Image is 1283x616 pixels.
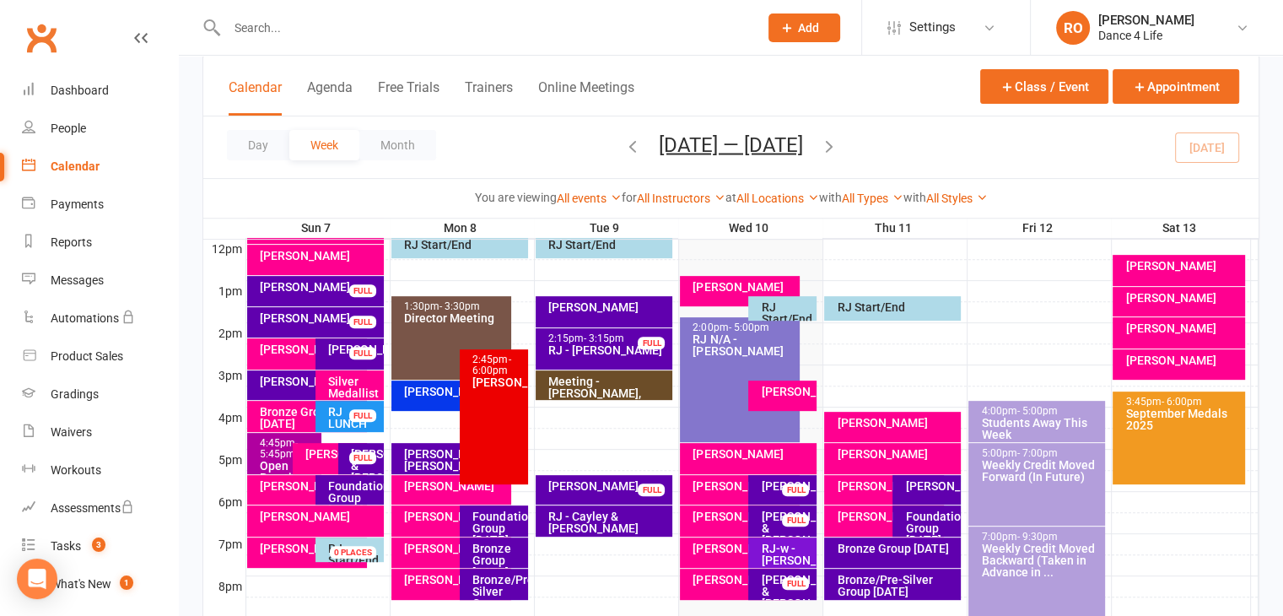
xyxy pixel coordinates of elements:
span: - 9:30pm [1016,531,1057,543]
div: 7:00pm [980,532,1102,543]
div: Product Sales [51,349,123,363]
th: 5pm [203,449,245,470]
button: Trainers [465,79,513,116]
div: RJ - [PERSON_NAME] [547,344,669,356]
a: All Styles [926,192,988,205]
a: All Instructors [637,192,725,205]
div: Foundations Group [DATE] [904,511,957,546]
button: Free Trials [378,79,439,116]
span: 1 [120,575,133,590]
div: [PERSON_NAME] [692,448,813,460]
div: FULL [349,409,376,422]
div: Bronze/Pre-Silver Group [DATE] [836,574,957,597]
div: RJ - Cayley & [PERSON_NAME] [547,511,669,534]
span: Settings [909,8,956,46]
div: [PERSON_NAME] & [PERSON_NAME] [760,574,813,609]
div: Dance 4 Life [1098,28,1194,43]
div: RJ Start/End [547,239,669,251]
a: Waivers [22,413,178,451]
div: 2:45pm [472,354,525,376]
button: Online Meetings [538,79,634,116]
span: Add [798,21,819,35]
div: [PERSON_NAME] [403,511,508,522]
a: Clubworx [20,17,62,59]
button: Month [359,130,436,160]
div: FULL [349,451,376,464]
strong: with [903,191,926,204]
div: [PERSON_NAME] [259,281,380,293]
div: [PERSON_NAME] [403,574,508,586]
th: 6pm [203,491,245,512]
div: 4:00pm [980,406,1102,417]
div: RJ LUNCH [327,406,380,430]
div: [PERSON_NAME] [305,448,364,460]
th: Mon 8 [390,218,534,239]
a: All events [557,192,622,205]
div: FULL [782,484,809,496]
span: - 6:00pm [1161,396,1201,408]
span: - 5:00pm [728,322,768,333]
div: Bronze Group [DATE] [472,543,525,578]
th: 4pm [203,407,245,428]
div: [PERSON_NAME] [760,386,813,397]
div: Reports [51,235,92,249]
div: 2:15pm [547,333,669,344]
a: Gradings [22,376,178,413]
a: Assessments [22,489,178,527]
div: 1:30pm [403,301,508,312]
div: Automations [51,311,119,325]
div: [PERSON_NAME] [836,417,957,429]
span: 3 [92,538,105,552]
div: FULL [349,347,376,359]
button: Add [768,14,840,42]
div: [PERSON_NAME] [692,543,796,554]
div: Calendar [51,159,100,173]
button: Agenda [307,79,353,116]
div: [PERSON_NAME] [904,480,957,492]
div: [PERSON_NAME] [403,480,508,492]
th: Wed 10 [678,218,822,239]
div: [PERSON_NAME] [403,543,508,554]
div: [PERSON_NAME] [1124,322,1241,334]
div: [PERSON_NAME] [403,386,508,397]
div: FULL [349,284,376,297]
div: [PERSON_NAME] [547,480,669,492]
div: RO [1056,11,1090,45]
th: 1pm [203,280,245,301]
div: Weekly Credit Moved Backward (Taken in Advance in ... [980,543,1102,578]
div: FULL [782,514,809,527]
a: Automations [22,300,178,338]
th: 2pm [203,322,245,343]
a: Reports [22,224,178,262]
div: [PERSON_NAME] & [PERSON_NAME] [403,448,508,472]
span: - 7:00pm [1016,447,1057,459]
button: Calendar [229,79,282,116]
a: Messages [22,262,178,300]
div: 5:00pm [980,448,1102,459]
th: 8pm [203,575,245,597]
div: [PERSON_NAME] [259,511,380,522]
div: Bronze Group [DATE] [259,406,364,430]
th: 3pm [203,365,245,386]
div: [PERSON_NAME] [259,480,364,492]
div: Director Meeting [403,312,508,324]
div: Students Away This Week [980,417,1102,440]
div: [PERSON_NAME] [836,448,957,460]
div: [PERSON_NAME] & [PERSON_NAME] [350,448,380,484]
div: [PERSON_NAME] [472,376,525,388]
div: FULL [782,577,809,590]
div: Foundations Group [DATE] [327,480,380,516]
div: [PERSON_NAME] [836,511,941,522]
span: RJ Start/End [328,542,379,567]
span: - 5:00pm [1016,405,1057,417]
span: - 3:30pm [439,300,480,312]
th: 12pm [203,238,245,259]
div: RJ Start/End [836,301,957,313]
div: Tasks [51,539,81,553]
button: Appointment [1113,69,1239,104]
th: Tue 9 [534,218,678,239]
div: What's New [51,577,111,591]
strong: for [622,191,637,204]
th: Thu 11 [822,218,967,239]
div: [PERSON_NAME] [692,281,796,293]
